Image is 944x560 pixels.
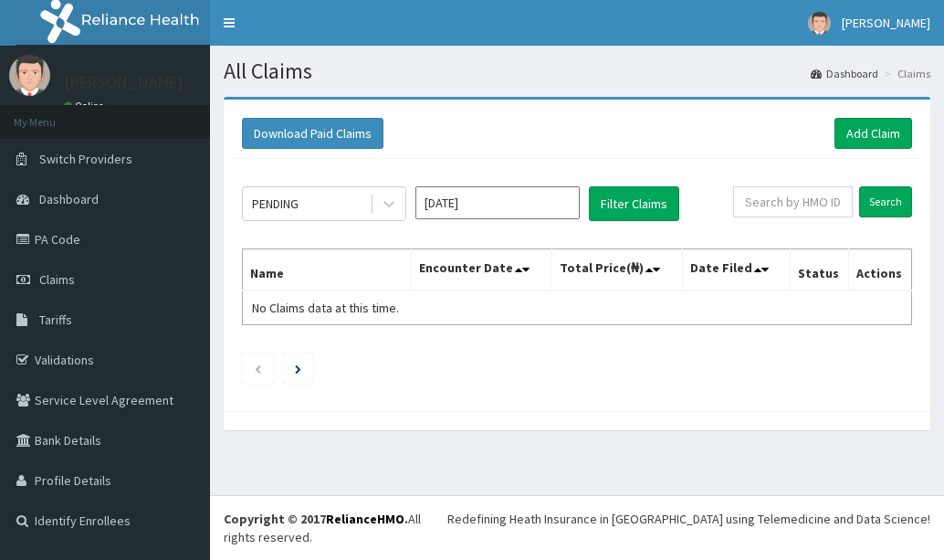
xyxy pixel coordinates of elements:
[880,66,930,81] li: Claims
[733,186,853,217] input: Search by HMO ID
[415,186,580,219] input: Select Month and Year
[224,511,408,527] strong: Copyright © 2017 .
[39,271,75,288] span: Claims
[808,12,831,35] img: User Image
[242,118,383,149] button: Download Paid Claims
[326,511,404,527] a: RelianceHMO
[834,118,912,149] a: Add Claim
[254,360,262,376] a: Previous page
[295,360,301,376] a: Next page
[252,300,399,316] span: No Claims data at this time.
[39,151,132,167] span: Switch Providers
[842,15,930,31] span: [PERSON_NAME]
[9,55,50,96] img: User Image
[811,66,878,81] a: Dashboard
[411,249,551,291] th: Encounter Date
[849,249,912,291] th: Actions
[210,495,944,560] footer: All rights reserved.
[589,186,679,221] button: Filter Claims
[243,249,412,291] th: Name
[224,59,930,83] h1: All Claims
[682,249,790,291] th: Date Filed
[859,186,912,217] input: Search
[791,249,849,291] th: Status
[39,312,72,328] span: Tariffs
[447,510,930,528] div: Redefining Heath Insurance in [GEOGRAPHIC_DATA] using Telemedicine and Data Science!
[64,74,184,90] p: [PERSON_NAME]
[64,100,108,112] a: Online
[252,195,299,213] div: PENDING
[39,191,99,207] span: Dashboard
[551,249,682,291] th: Total Price(₦)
